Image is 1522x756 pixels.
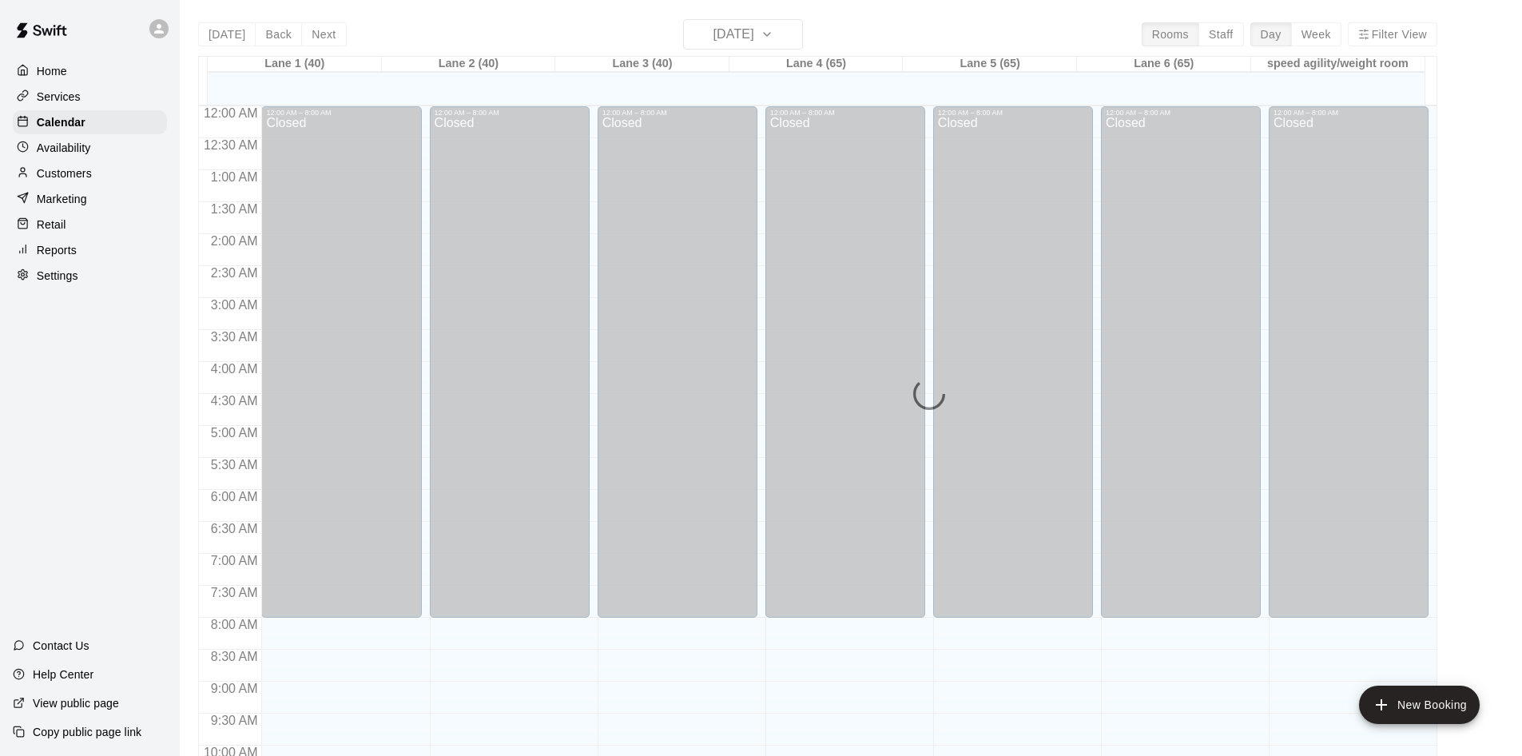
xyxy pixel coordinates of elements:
[382,57,556,72] div: Lane 2 (40)
[13,238,167,262] a: Reports
[430,106,590,618] div: 12:00 AM – 8:00 AM: Closed
[37,165,92,181] p: Customers
[207,554,262,567] span: 7:00 AM
[37,114,85,130] p: Calendar
[207,458,262,472] span: 5:30 AM
[37,63,67,79] p: Home
[207,522,262,535] span: 6:30 AM
[266,109,416,117] div: 12:00 AM – 8:00 AM
[938,109,1088,117] div: 12:00 AM – 8:00 AM
[729,57,904,72] div: Lane 4 (65)
[261,106,421,618] div: 12:00 AM – 8:00 AM: Closed
[598,106,757,618] div: 12:00 AM – 8:00 AM: Closed
[933,106,1093,618] div: 12:00 AM – 8:00 AM: Closed
[266,117,416,623] div: Closed
[207,298,262,312] span: 3:00 AM
[435,117,585,623] div: Closed
[1077,57,1251,72] div: Lane 6 (65)
[13,187,167,211] a: Marketing
[13,110,167,134] a: Calendar
[207,586,262,599] span: 7:30 AM
[33,638,89,654] p: Contact Us
[37,242,77,258] p: Reports
[1274,117,1424,623] div: Closed
[770,117,920,623] div: Closed
[13,59,167,83] a: Home
[602,117,753,623] div: Closed
[207,362,262,376] span: 4:00 AM
[207,330,262,344] span: 3:30 AM
[200,138,262,152] span: 12:30 AM
[1251,57,1425,72] div: speed agility/weight room
[13,136,167,160] a: Availability
[207,266,262,280] span: 2:30 AM
[770,109,920,117] div: 12:00 AM – 8:00 AM
[207,394,262,408] span: 4:30 AM
[33,695,119,711] p: View public page
[208,57,382,72] div: Lane 1 (40)
[602,109,753,117] div: 12:00 AM – 8:00 AM
[1106,109,1256,117] div: 12:00 AM – 8:00 AM
[207,234,262,248] span: 2:00 AM
[435,109,585,117] div: 12:00 AM – 8:00 AM
[37,268,78,284] p: Settings
[207,714,262,727] span: 9:30 AM
[13,161,167,185] a: Customers
[1106,117,1256,623] div: Closed
[207,682,262,695] span: 9:00 AM
[207,170,262,184] span: 1:00 AM
[207,650,262,663] span: 8:30 AM
[33,724,141,740] p: Copy public page link
[33,666,93,682] p: Help Center
[1101,106,1261,618] div: 12:00 AM – 8:00 AM: Closed
[200,106,262,120] span: 12:00 AM
[207,426,262,440] span: 5:00 AM
[37,217,66,233] p: Retail
[1269,106,1429,618] div: 12:00 AM – 8:00 AM: Closed
[938,117,1088,623] div: Closed
[1359,686,1480,724] button: add
[1274,109,1424,117] div: 12:00 AM – 8:00 AM
[207,618,262,631] span: 8:00 AM
[13,264,167,288] a: Settings
[13,85,167,109] a: Services
[37,191,87,207] p: Marketing
[37,89,81,105] p: Services
[207,202,262,216] span: 1:30 AM
[765,106,925,618] div: 12:00 AM – 8:00 AM: Closed
[903,57,1077,72] div: Lane 5 (65)
[555,57,729,72] div: Lane 3 (40)
[13,213,167,237] a: Retail
[37,140,91,156] p: Availability
[207,490,262,503] span: 6:00 AM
